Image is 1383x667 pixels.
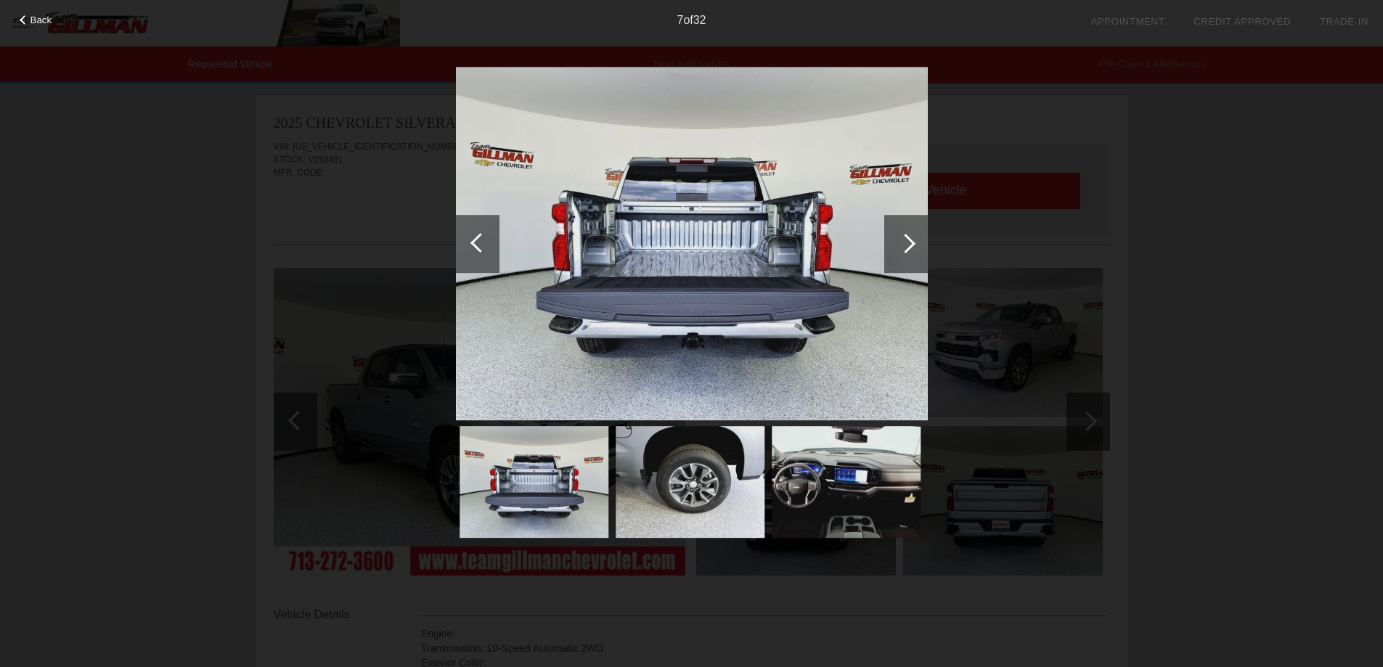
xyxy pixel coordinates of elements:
[772,426,921,538] img: aaed19fe095d6606f64d73533341b667.jpg
[1194,16,1291,27] a: Credit Approved
[1090,16,1164,27] a: Appointment
[30,15,52,25] span: Back
[693,14,706,26] span: 32
[456,67,928,421] img: ca8ef3b33fc0c2bc6bf0b1b2f6a56384.jpg
[460,426,608,538] img: ca8ef3b33fc0c2bc6bf0b1b2f6a56384.jpg
[677,14,683,26] span: 7
[616,426,764,538] img: bbe351fbcab6c5c1f60a4d439593509a.jpg
[1320,16,1368,27] a: Trade-In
